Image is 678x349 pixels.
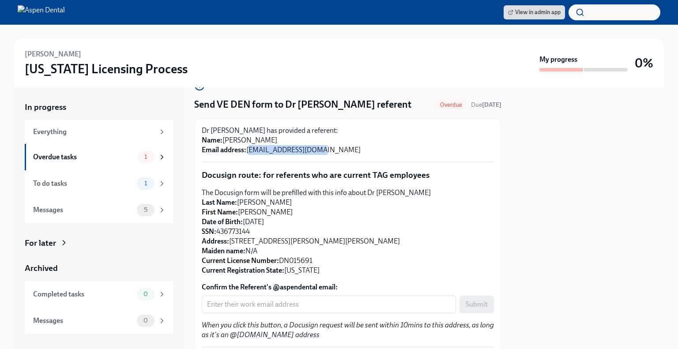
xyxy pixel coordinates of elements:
div: Everything [33,127,154,137]
span: September 2nd, 2025 10:00 [471,101,501,109]
div: Completed tasks [33,289,133,299]
span: 0 [138,291,153,297]
a: Overdue tasks1 [25,144,173,170]
strong: Email address: [202,146,246,154]
a: To do tasks1 [25,170,173,197]
strong: Maiden name: [202,247,245,255]
strong: My progress [539,55,577,64]
span: 5 [139,206,153,213]
span: 1 [139,154,152,160]
div: Messages [33,205,133,215]
strong: First Name: [202,208,238,216]
strong: Name: [202,136,222,144]
h3: [US_STATE] Licensing Process [25,61,188,77]
a: For later [25,237,173,249]
input: Enter their work email address [202,296,456,313]
a: Everything [25,120,173,144]
a: Completed tasks0 [25,281,173,308]
strong: Current License Number: [202,256,279,265]
h4: Send VE DEN form to Dr [PERSON_NAME] referent [194,98,411,111]
strong: Date of Birth: [202,218,243,226]
label: Confirm the Referent's @aspendental email: [202,282,494,292]
a: Archived [25,263,173,274]
strong: [DATE] [482,101,501,109]
p: The Docusign form will be prefilled with this info about Dr [PERSON_NAME] [PERSON_NAME] [PERSON_N... [202,188,494,275]
div: For later [25,237,56,249]
strong: Current Registration State: [202,266,284,274]
img: Aspen Dental [18,5,65,19]
p: Dr [PERSON_NAME] has provided a referent: [PERSON_NAME] [EMAIL_ADDRESS][DOMAIN_NAME] [202,126,494,155]
strong: Last Name: [202,198,237,206]
span: Due [471,101,501,109]
span: Overdue [435,101,467,108]
div: Messages [33,316,133,326]
p: Docusign route: for referents who are current TAG employees [202,169,494,181]
span: View in admin app [508,8,561,17]
span: 1 [139,180,152,187]
span: 0 [138,317,153,324]
a: View in admin app [504,5,565,19]
div: Overdue tasks [33,152,133,162]
a: Messages0 [25,308,173,334]
strong: Address: [202,237,229,245]
em: When you click this button, a Docusign request will be sent within 10mins to this address, as lon... [202,321,494,339]
a: Messages5 [25,197,173,223]
div: To do tasks [33,179,133,188]
h6: [PERSON_NAME] [25,49,81,59]
a: In progress [25,101,173,113]
strong: SSN: [202,227,216,236]
h3: 0% [635,55,653,71]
